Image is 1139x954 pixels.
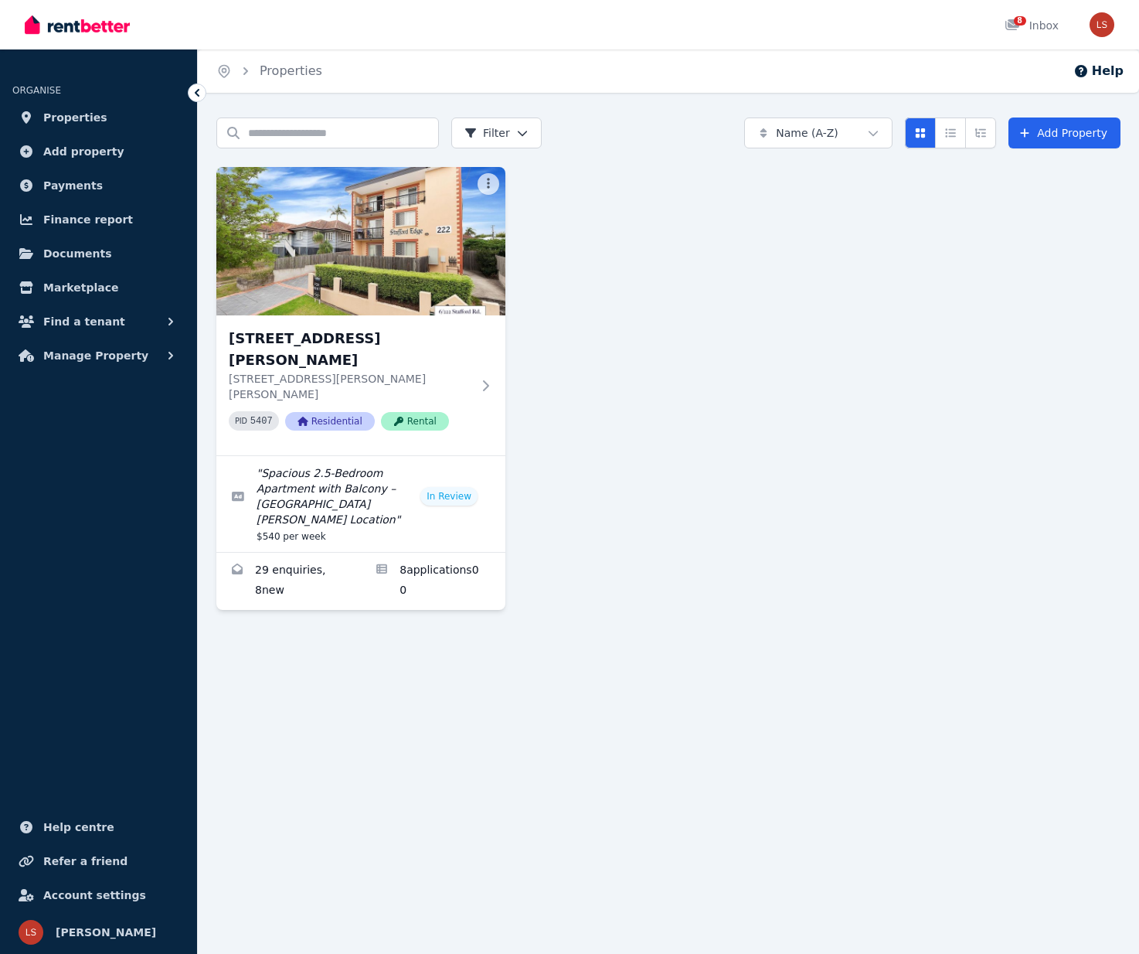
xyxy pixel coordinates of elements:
[12,272,185,303] a: Marketplace
[43,886,146,905] span: Account settings
[43,346,148,365] span: Manage Property
[250,416,273,427] code: 5407
[12,846,185,877] a: Refer a friend
[12,136,185,167] a: Add property
[12,880,185,911] a: Account settings
[216,167,505,315] img: 6/222 Stafford Road
[361,553,505,610] a: Applications for 6/222 Stafford Road
[43,278,118,297] span: Marketplace
[1008,118,1120,148] a: Add Property
[12,238,185,269] a: Documents
[43,312,125,331] span: Find a tenant
[43,108,107,127] span: Properties
[905,118,936,148] button: Card view
[451,118,542,148] button: Filter
[1014,16,1026,26] span: 8
[216,167,505,455] a: 6/222 Stafford Road[STREET_ADDRESS][PERSON_NAME][STREET_ADDRESS][PERSON_NAME][PERSON_NAME]PID 540...
[935,118,966,148] button: Compact list view
[12,340,185,371] button: Manage Property
[216,456,505,552] a: Edit listing: Spacious 2.5-Bedroom Apartment with Balcony – Central Stafford Location
[229,328,471,371] h3: [STREET_ADDRESS][PERSON_NAME]
[12,102,185,133] a: Properties
[381,412,449,431] span: Rental
[12,170,185,201] a: Payments
[19,920,43,945] img: Lauren Shead
[43,176,103,195] span: Payments
[965,118,996,148] button: Expanded list view
[478,173,499,195] button: More options
[12,204,185,235] a: Finance report
[285,412,375,431] span: Residential
[12,306,185,337] button: Find a tenant
[1005,18,1059,33] div: Inbox
[1090,12,1114,37] img: Lauren Shead
[198,49,341,93] nav: Breadcrumb
[235,417,247,425] small: PID
[56,923,156,942] span: [PERSON_NAME]
[464,125,510,141] span: Filter
[43,142,124,161] span: Add property
[43,818,114,836] span: Help centre
[12,85,61,96] span: ORGANISE
[216,553,361,610] a: Enquiries for 6/222 Stafford Road
[25,13,130,36] img: RentBetter
[43,244,112,263] span: Documents
[260,63,322,78] a: Properties
[776,125,838,141] span: Name (A-Z)
[43,852,127,871] span: Refer a friend
[905,118,996,148] div: View options
[12,812,185,843] a: Help centre
[1086,901,1124,939] iframe: Intercom live chat
[43,210,133,229] span: Finance report
[1073,62,1124,80] button: Help
[229,371,471,402] p: [STREET_ADDRESS][PERSON_NAME][PERSON_NAME]
[744,118,892,148] button: Name (A-Z)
